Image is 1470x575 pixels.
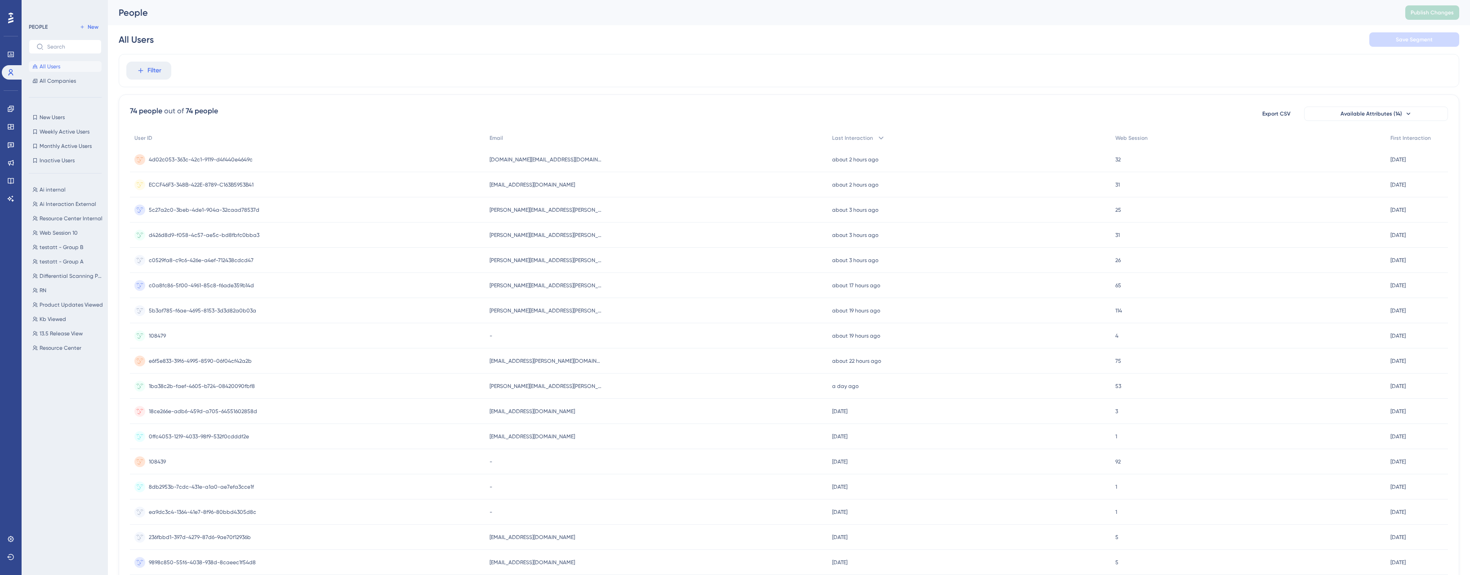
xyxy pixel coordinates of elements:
button: All Companies [29,76,102,86]
span: 1 [1115,483,1117,490]
time: a day ago [832,383,859,389]
input: Search [47,44,94,50]
time: [DATE] [832,408,847,415]
div: People [119,6,1383,19]
div: 74 people [130,106,162,116]
span: 18ce266e-adb6-459d-a705-64551602858d [149,408,257,415]
time: [DATE] [1390,433,1406,440]
span: [PERSON_NAME][EMAIL_ADDRESS][PERSON_NAME][DOMAIN_NAME] [490,307,602,314]
span: 53 [1115,383,1121,390]
time: about 19 hours ago [832,308,880,314]
span: 1ba38c2b-faef-4605-b724-08420090fbf8 [149,383,255,390]
span: 31 [1115,181,1120,188]
span: 1 [1115,508,1117,516]
span: 1 [1115,433,1117,440]
time: [DATE] [1390,257,1406,263]
span: 4 [1115,332,1118,339]
time: [DATE] [832,459,847,465]
button: Differential Scanning Post [29,271,107,281]
time: [DATE] [1390,459,1406,465]
button: Product Updates Viewed [29,299,107,310]
span: All Companies [40,77,76,85]
time: about 2 hours ago [832,182,878,188]
span: 236fbbd1-397d-4279-87d6-9ae70f12936b [149,534,251,541]
span: [PERSON_NAME][EMAIL_ADDRESS][PERSON_NAME][DOMAIN_NAME] [490,232,602,239]
span: 26 [1115,257,1121,264]
span: [PERSON_NAME][EMAIL_ADDRESS][PERSON_NAME][DOMAIN_NAME] [490,257,602,264]
time: [DATE] [1390,559,1406,566]
button: 13.5 Release View [29,328,107,339]
span: Resource Center [40,344,81,352]
span: New [88,23,98,31]
time: [DATE] [832,484,847,490]
span: 0ffc4053-1219-4033-98f9-532f0cdddf2e [149,433,249,440]
button: Ai internal [29,184,107,195]
button: Available Attributes (14) [1304,107,1448,121]
span: [PERSON_NAME][EMAIL_ADDRESS][PERSON_NAME][DOMAIN_NAME] [490,206,602,214]
time: [DATE] [832,559,847,566]
time: [DATE] [1390,383,1406,389]
span: Kb Viewed [40,316,66,323]
span: c0a8fc86-5f00-4961-85c8-f6ade359b14d [149,282,254,289]
span: [DOMAIN_NAME][EMAIL_ADDRESS][DOMAIN_NAME] [490,156,602,163]
span: testatt - Group A [40,258,84,265]
div: 74 people [186,106,218,116]
button: Inactive Users [29,155,102,166]
button: Resource Center [29,343,107,353]
span: [EMAIL_ADDRESS][DOMAIN_NAME] [490,433,575,440]
button: Web Session 10 [29,227,107,238]
span: RN [40,287,46,294]
button: Weekly Active Users [29,126,102,137]
time: [DATE] [1390,358,1406,364]
span: [EMAIL_ADDRESS][DOMAIN_NAME] [490,408,575,415]
button: Ai Interaction External [29,199,107,209]
span: ECCF46F3-348B-422E-8789-C163B5953B41 [149,181,254,188]
span: 31 [1115,232,1120,239]
span: 32 [1115,156,1121,163]
time: [DATE] [1390,333,1406,339]
span: 8db2953b-7cdc-431e-a1a0-ae7efa3cce1f [149,483,254,490]
span: 65 [1115,282,1121,289]
button: Save Segment [1369,32,1459,47]
button: RN [29,285,107,296]
time: [DATE] [832,433,847,440]
button: Kb Viewed [29,314,107,325]
span: [PERSON_NAME][EMAIL_ADDRESS][PERSON_NAME][DOMAIN_NAME] [490,282,602,289]
button: Publish Changes [1405,5,1459,20]
span: d426d8d9-f058-4c57-ae5c-bd8fbfc0bba3 [149,232,259,239]
time: [DATE] [832,509,847,515]
span: 92 [1115,458,1121,465]
span: [EMAIL_ADDRESS][PERSON_NAME][DOMAIN_NAME] [490,357,602,365]
button: New Users [29,112,102,123]
span: All Users [40,63,60,70]
button: Export CSV [1254,107,1299,121]
time: [DATE] [1390,408,1406,415]
span: Resource Center Internal [40,215,102,222]
span: 108479 [149,332,166,339]
time: [DATE] [1390,308,1406,314]
button: Filter [126,62,171,80]
span: Inactive Users [40,157,75,164]
div: All Users [119,33,154,46]
time: about 3 hours ago [832,232,878,238]
span: [PERSON_NAME][EMAIL_ADDRESS][PERSON_NAME][DOMAIN_NAME] [490,383,602,390]
span: 5 [1115,559,1118,566]
span: Web Session [1115,134,1148,142]
span: - [490,458,492,465]
time: [DATE] [1390,232,1406,238]
time: about 2 hours ago [832,156,878,163]
time: [DATE] [1390,534,1406,540]
span: testatt - Group B [40,244,83,251]
button: New [76,22,102,32]
time: [DATE] [1390,484,1406,490]
span: - [490,483,492,490]
span: 114 [1115,307,1122,314]
button: Monthly Active Users [29,141,102,152]
span: User ID [134,134,152,142]
div: PEOPLE [29,23,48,31]
span: 108439 [149,458,166,465]
span: Available Attributes (14) [1341,110,1402,117]
span: 5b3af785-f6ae-4695-8153-3d3d82a0b03a [149,307,256,314]
time: about 3 hours ago [832,207,878,213]
button: All Users [29,61,102,72]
